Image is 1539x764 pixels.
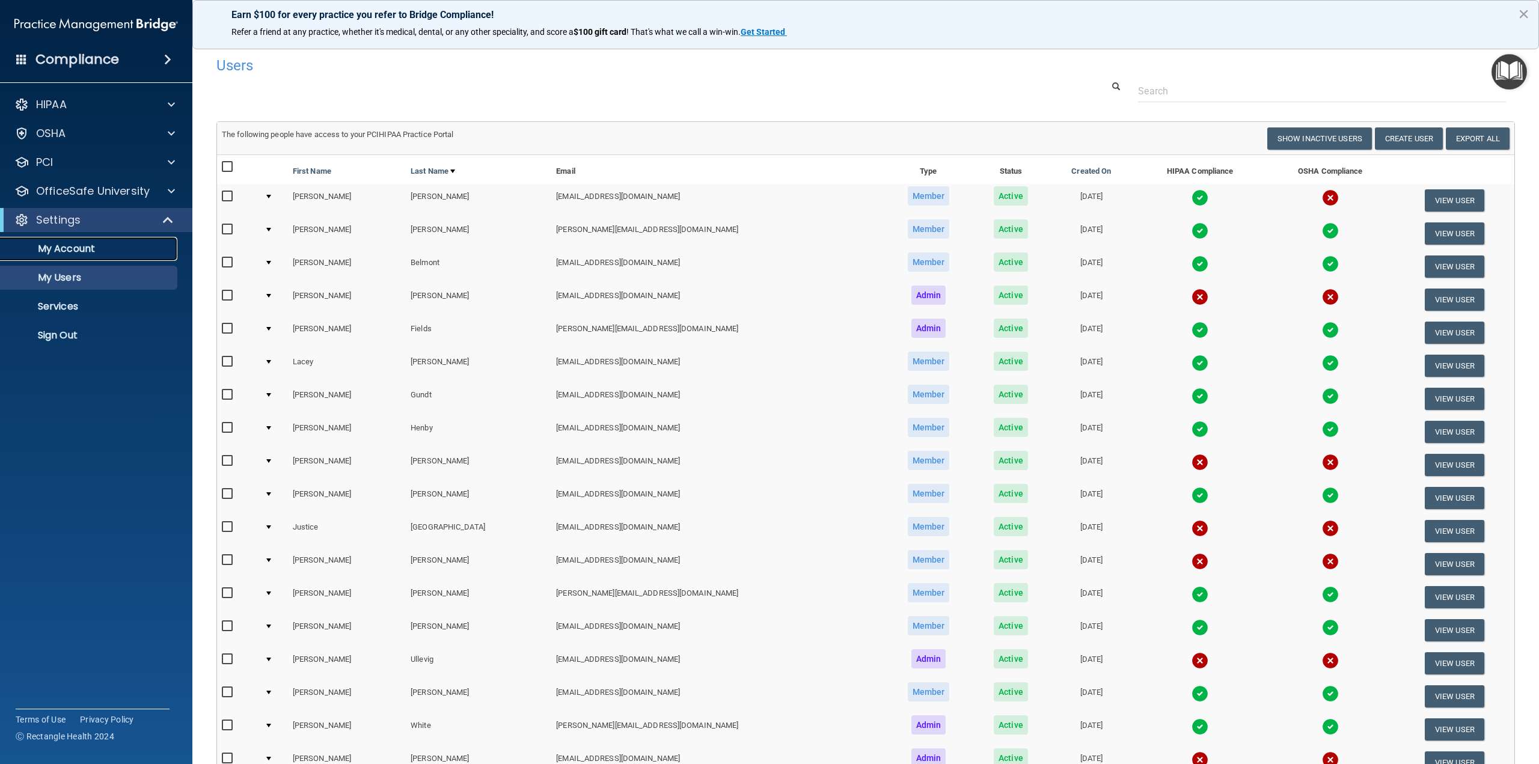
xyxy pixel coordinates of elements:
[1425,454,1484,476] button: View User
[994,385,1028,404] span: Active
[288,250,406,283] td: [PERSON_NAME]
[741,27,785,37] strong: Get Started
[551,614,884,647] td: [EMAIL_ADDRESS][DOMAIN_NAME]
[551,647,884,680] td: [EMAIL_ADDRESS][DOMAIN_NAME]
[1138,80,1506,102] input: Search
[1322,289,1339,305] img: cross.ca9f0e7f.svg
[1322,586,1339,603] img: tick.e7d51cea.svg
[1322,718,1339,735] img: tick.e7d51cea.svg
[1425,189,1484,212] button: View User
[994,451,1028,470] span: Active
[551,581,884,614] td: [PERSON_NAME][EMAIL_ADDRESS][DOMAIN_NAME]
[973,155,1049,184] th: Status
[994,583,1028,602] span: Active
[1048,217,1134,250] td: [DATE]
[551,155,884,184] th: Email
[1048,515,1134,548] td: [DATE]
[1425,355,1484,377] button: View User
[1192,454,1208,471] img: cross.ca9f0e7f.svg
[1192,222,1208,239] img: tick.e7d51cea.svg
[406,448,551,481] td: [PERSON_NAME]
[994,517,1028,536] span: Active
[14,184,175,198] a: OfficeSafe University
[80,714,134,726] a: Privacy Policy
[1048,448,1134,481] td: [DATE]
[1048,647,1134,680] td: [DATE]
[1192,289,1208,305] img: cross.ca9f0e7f.svg
[1492,54,1527,90] button: Open Resource Center
[406,316,551,349] td: Fields
[1048,581,1134,614] td: [DATE]
[16,714,66,726] a: Terms of Use
[551,283,884,316] td: [EMAIL_ADDRESS][DOMAIN_NAME]
[1192,355,1208,371] img: tick.e7d51cea.svg
[908,550,950,569] span: Member
[908,517,950,536] span: Member
[994,550,1028,569] span: Active
[36,213,81,227] p: Settings
[1322,189,1339,206] img: cross.ca9f0e7f.svg
[288,184,406,217] td: [PERSON_NAME]
[1192,718,1208,735] img: tick.e7d51cea.svg
[1048,382,1134,415] td: [DATE]
[288,283,406,316] td: [PERSON_NAME]
[288,349,406,382] td: Lacey
[406,349,551,382] td: [PERSON_NAME]
[222,130,454,139] span: The following people have access to your PCIHIPAA Practice Portal
[36,126,66,141] p: OSHA
[14,13,178,37] img: PMB logo
[16,730,114,742] span: Ⓒ Rectangle Health 2024
[551,415,884,448] td: [EMAIL_ADDRESS][DOMAIN_NAME]
[288,680,406,713] td: [PERSON_NAME]
[231,9,1500,20] p: Earn $100 for every practice you refer to Bridge Compliance!
[551,250,884,283] td: [EMAIL_ADDRESS][DOMAIN_NAME]
[908,682,950,701] span: Member
[741,27,787,37] a: Get Started
[288,647,406,680] td: [PERSON_NAME]
[1322,619,1339,636] img: tick.e7d51cea.svg
[1322,222,1339,239] img: tick.e7d51cea.svg
[14,126,175,141] a: OSHA
[1331,679,1525,727] iframe: Drift Widget Chat Controller
[994,352,1028,371] span: Active
[406,548,551,581] td: [PERSON_NAME]
[288,581,406,614] td: [PERSON_NAME]
[288,713,406,746] td: [PERSON_NAME]
[288,382,406,415] td: [PERSON_NAME]
[406,515,551,548] td: [GEOGRAPHIC_DATA]
[1425,222,1484,245] button: View User
[1192,553,1208,570] img: cross.ca9f0e7f.svg
[288,548,406,581] td: [PERSON_NAME]
[36,155,53,170] p: PCI
[911,319,946,338] span: Admin
[884,155,973,184] th: Type
[1425,255,1484,278] button: View User
[1375,127,1443,150] button: Create User
[1322,652,1339,669] img: cross.ca9f0e7f.svg
[551,713,884,746] td: [PERSON_NAME][EMAIL_ADDRESS][DOMAIN_NAME]
[1192,652,1208,669] img: cross.ca9f0e7f.svg
[908,583,950,602] span: Member
[216,58,967,73] h4: Users
[8,243,172,255] p: My Account
[574,27,626,37] strong: $100 gift card
[1425,553,1484,575] button: View User
[551,316,884,349] td: [PERSON_NAME][EMAIL_ADDRESS][DOMAIN_NAME]
[1322,255,1339,272] img: tick.e7d51cea.svg
[1134,155,1265,184] th: HIPAA Compliance
[994,649,1028,668] span: Active
[1322,520,1339,537] img: cross.ca9f0e7f.svg
[908,252,950,272] span: Member
[908,385,950,404] span: Member
[1322,454,1339,471] img: cross.ca9f0e7f.svg
[1266,155,1395,184] th: OSHA Compliance
[288,481,406,515] td: [PERSON_NAME]
[1322,322,1339,338] img: tick.e7d51cea.svg
[1048,680,1134,713] td: [DATE]
[1425,388,1484,410] button: View User
[36,184,150,198] p: OfficeSafe University
[1048,415,1134,448] td: [DATE]
[288,415,406,448] td: [PERSON_NAME]
[1048,481,1134,515] td: [DATE]
[8,272,172,284] p: My Users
